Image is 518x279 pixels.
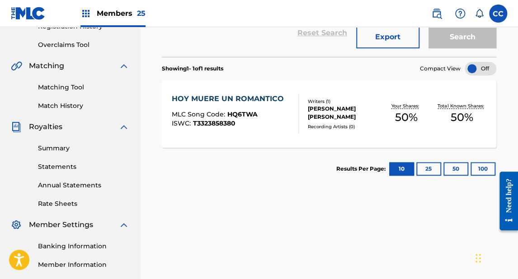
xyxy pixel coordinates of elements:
[336,165,388,173] p: Results Per Page:
[428,5,446,23] a: Public Search
[451,109,473,126] span: 50 %
[38,181,129,190] a: Annual Statements
[307,105,378,121] div: [PERSON_NAME] [PERSON_NAME]
[118,219,129,230] img: expand
[38,40,129,50] a: Overclaims Tool
[420,65,461,73] span: Compact View
[11,60,22,71] img: Matching
[471,162,495,176] button: 100
[473,236,518,279] div: Widget de chat
[38,83,129,92] a: Matching Tool
[451,5,469,23] div: Help
[473,236,518,279] iframe: Chat Widget
[97,8,146,19] span: Members
[80,8,91,19] img: Top Rightsholders
[455,8,466,19] img: help
[38,144,129,153] a: Summary
[193,119,235,127] span: T3323858380
[29,121,62,132] span: Royalties
[438,102,486,109] p: Total Known Shares:
[137,9,146,18] span: 25
[356,26,419,48] button: Export
[395,109,418,126] span: 50 %
[38,199,129,209] a: Rate Sheets
[11,219,22,230] img: Member Settings
[172,119,193,127] span: ISWC :
[431,8,442,19] img: search
[389,162,414,176] button: 10
[162,65,223,73] p: Showing 1 - 1 of 1 results
[416,162,441,176] button: 25
[38,101,129,111] a: Match History
[391,102,421,109] p: Your Shares:
[11,121,22,132] img: Royalties
[172,93,288,104] div: HOY MUERE UN ROMANTICO
[162,80,496,148] a: HOY MUERE UN ROMANTICOMLC Song Code:HQ6TWAISWC:T3323858380Writers (1)[PERSON_NAME] [PERSON_NAME]R...
[118,121,129,132] img: expand
[489,5,507,23] div: User Menu
[307,123,378,130] div: Recording Artists ( 0 )
[38,260,129,270] a: Member Information
[475,9,484,18] div: Notifications
[38,242,129,251] a: Banking Information
[227,110,258,118] span: HQ6TWA
[443,162,468,176] button: 50
[11,7,46,20] img: MLC Logo
[118,60,129,71] img: expand
[29,60,64,71] span: Matching
[29,219,93,230] span: Member Settings
[307,98,378,105] div: Writers ( 1 )
[493,165,518,237] iframe: Resource Center
[476,245,481,272] div: Arrastrar
[38,162,129,172] a: Statements
[172,110,227,118] span: MLC Song Code :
